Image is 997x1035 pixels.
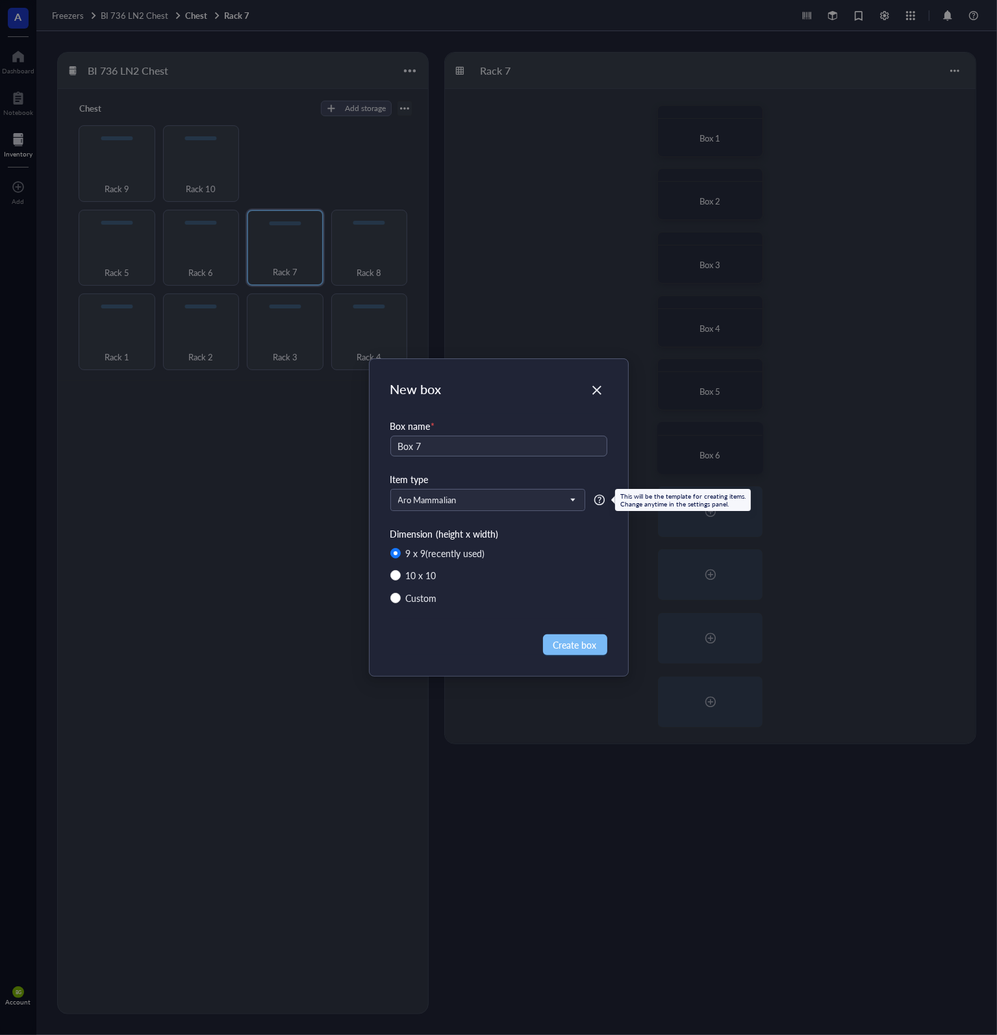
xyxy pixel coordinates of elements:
[406,568,436,582] div: 10 x 10
[406,546,485,560] div: 9 x 9 (recently used)
[398,494,575,506] span: Aro Mammalian
[587,380,607,401] button: Close
[390,380,607,398] div: New box
[406,591,437,605] div: Custom
[390,419,607,433] div: Box name
[390,436,607,456] input: e.g. DNA protein
[620,492,746,508] div: This will be the template for creating items. Change anytime in the settings panel.
[390,472,607,486] div: Item type
[390,527,607,541] div: Dimension (height x width)
[587,382,607,398] span: Close
[543,634,607,655] button: Create box
[553,638,597,652] span: Create box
